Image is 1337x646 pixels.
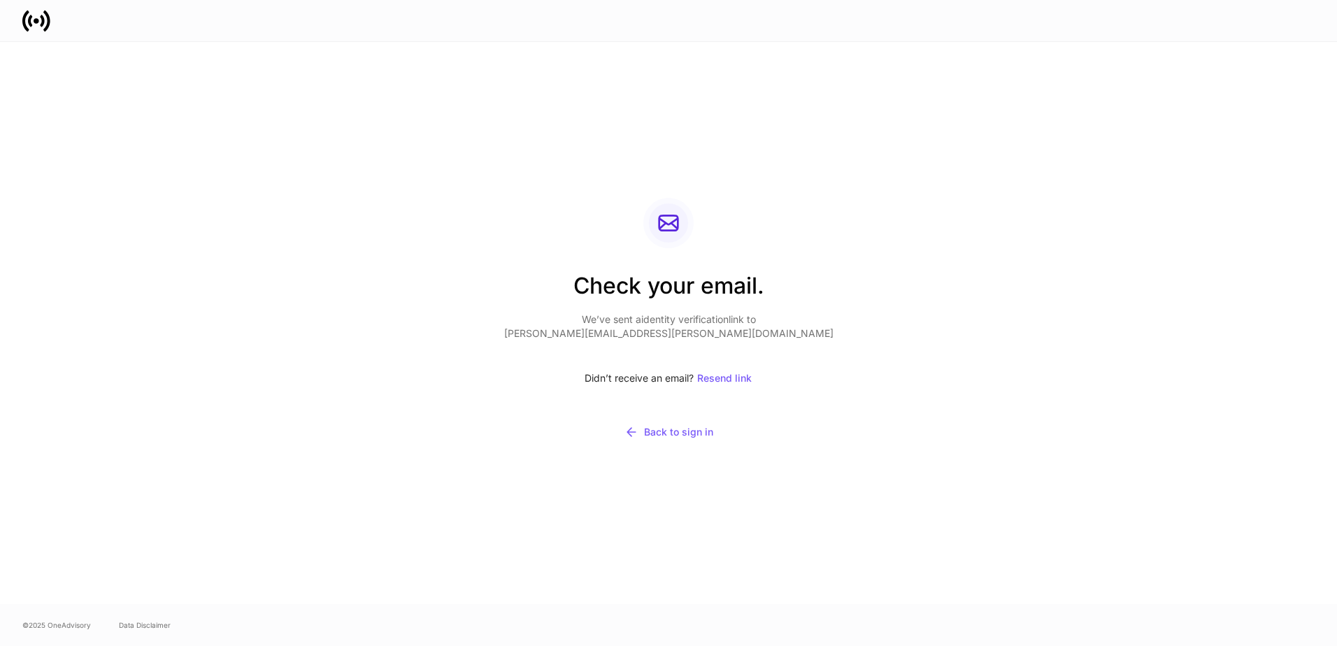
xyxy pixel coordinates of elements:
[624,425,713,439] div: Back to sign in
[696,363,752,394] button: Resend link
[504,313,834,340] p: We’ve sent a identity verification link to [PERSON_NAME][EMAIL_ADDRESS][PERSON_NAME][DOMAIN_NAME]
[504,271,834,313] h2: Check your email.
[504,363,834,394] div: Didn’t receive an email?
[119,619,171,631] a: Data Disclaimer
[504,416,834,448] button: Back to sign in
[22,619,91,631] span: © 2025 OneAdvisory
[697,373,752,383] div: Resend link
